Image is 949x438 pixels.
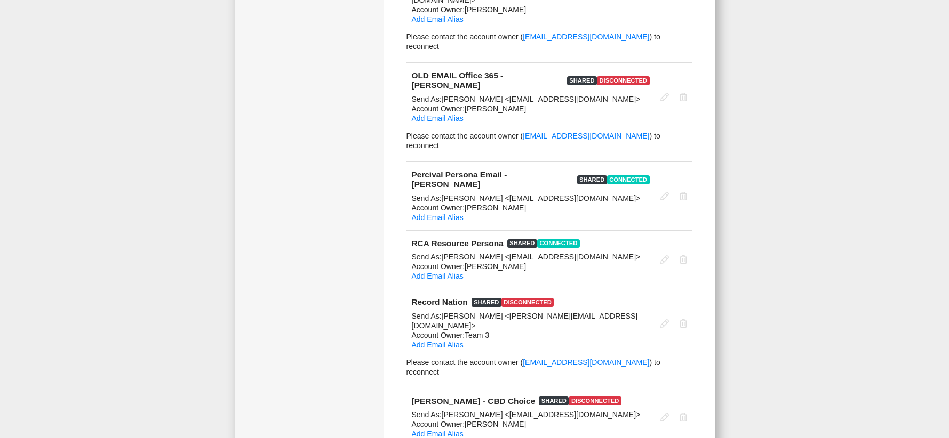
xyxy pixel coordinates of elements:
[537,239,580,248] span: connected
[412,311,650,330] div: Send As:
[406,33,660,51] span: Please contact the account owner ( ) to reconnect
[597,76,649,85] span: disconnected
[465,262,526,271] span: [PERSON_NAME]
[412,213,464,222] a: Add Email Alias
[412,203,650,213] div: Account Owner:
[507,239,537,248] span: shared
[465,204,526,212] span: [PERSON_NAME]
[523,358,649,367] a: [EMAIL_ADDRESS][DOMAIN_NAME]
[412,114,464,123] a: Add Email Alias
[412,15,464,23] a: Add Email Alias
[412,5,650,14] div: Account Owner:
[412,272,464,280] a: Add Email Alias
[406,358,660,376] span: Please contact the account owner ( ) to reconnect
[442,95,641,103] span: [PERSON_NAME] <[EMAIL_ADDRESS][DOMAIN_NAME]>
[523,33,649,41] a: [EMAIL_ADDRESS][DOMAIN_NAME]
[567,76,597,85] span: shared
[412,429,464,438] a: Add Email Alias
[465,104,526,113] span: [PERSON_NAME]
[442,253,641,261] span: [PERSON_NAME] <[EMAIL_ADDRESS][DOMAIN_NAME]>
[412,104,650,113] div: Account Owner:
[412,396,536,406] h4: [PERSON_NAME] - CBD Choice
[412,330,650,340] div: Account Owner:
[412,94,650,104] div: Send As:
[442,410,641,419] span: [PERSON_NAME] <[EMAIL_ADDRESS][DOMAIN_NAME]>
[412,193,650,203] div: Send As:
[607,175,650,184] span: connected
[412,312,638,330] span: [PERSON_NAME] <[PERSON_NAME][EMAIL_ADDRESS][DOMAIN_NAME]>
[412,170,573,190] h4: Percival Persona Email - [PERSON_NAME]
[406,132,660,150] span: Please contact the account owner ( ) to reconnect
[412,419,650,429] div: Account Owner:
[412,71,563,91] h4: OLD EMAIL Office 365 - [PERSON_NAME]
[465,331,489,339] span: Team 3
[465,5,526,14] span: [PERSON_NAME]
[412,239,504,248] h4: RCA Resource Persona
[412,340,464,349] a: Add Email Alias
[412,410,650,419] div: Send As:
[465,420,526,428] span: [PERSON_NAME]
[569,396,621,405] span: disconnected
[412,262,650,271] div: Account Owner:
[577,175,607,184] span: shared
[523,132,649,140] a: [EMAIL_ADDRESS][DOMAIN_NAME]
[539,396,569,405] span: shared
[442,194,641,202] span: [PERSON_NAME] <[EMAIL_ADDRESS][DOMAIN_NAME]>
[472,298,501,307] span: shared
[412,252,650,262] div: Send As:
[501,298,554,307] span: disconnected
[412,297,468,307] h4: Record Nation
